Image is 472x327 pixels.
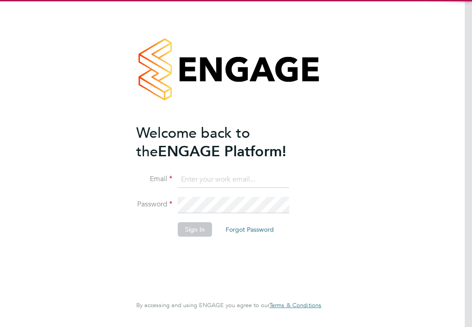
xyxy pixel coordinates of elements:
button: Sign In [178,222,212,237]
span: Welcome back to the [136,124,250,160]
label: Email [136,174,172,184]
a: Terms & Conditions [269,302,321,309]
h2: ENGAGE Platform! [136,124,312,161]
input: Enter your work email... [178,172,289,188]
label: Password [136,200,172,209]
button: Forgot Password [218,222,281,237]
span: By accessing and using ENGAGE you agree to our [136,301,321,309]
